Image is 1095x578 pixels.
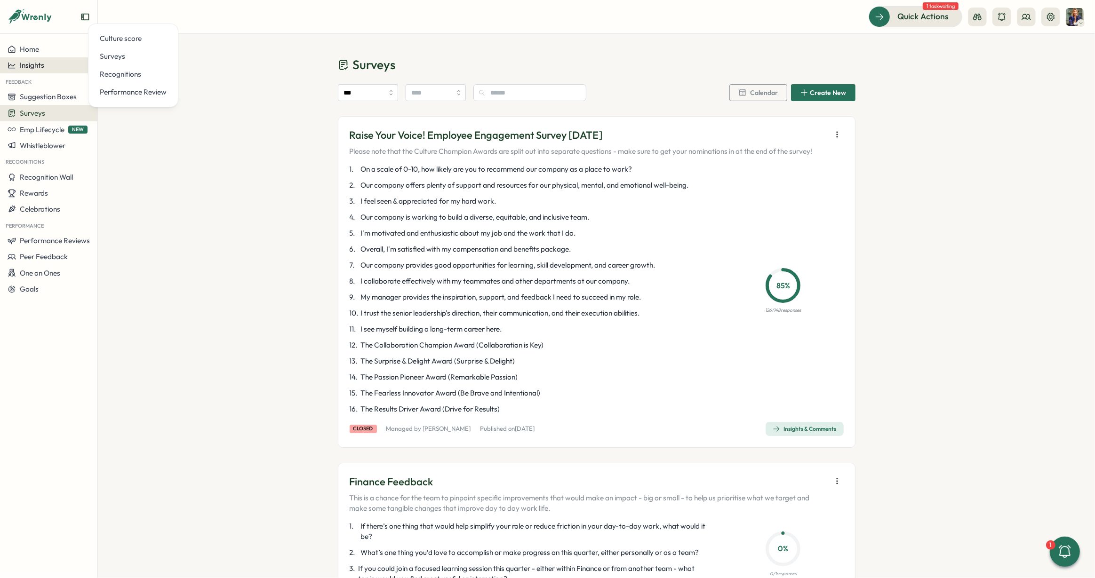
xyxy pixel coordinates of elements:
div: closed [350,425,377,433]
button: Calendar [729,84,787,101]
p: 85 % [768,280,798,292]
span: Our company offers plenty of support and resources for our physical, mental, and emotional well-b... [361,180,689,190]
span: 9 . [350,292,359,302]
span: NEW [68,126,88,134]
span: What’s one thing you’d love to accomplish or make progress on this quarter, either personally or ... [361,547,699,558]
span: My manager provides the inspiration, support, and feedback I need to succeed in my role. [361,292,641,302]
a: Recognitions [96,65,170,83]
p: This is a chance for the team to pinpoint specific improvements that would make an impact - big o... [350,493,827,514]
p: 126 / 148 responses [765,307,801,314]
span: Insights [20,61,44,70]
p: Raise Your Voice! Employee Engagement Survey [DATE] [350,128,813,143]
span: 1 . [350,164,359,174]
span: 8 . [350,276,359,286]
span: Whistleblower [20,141,65,150]
div: 1 [1046,540,1055,550]
span: On a scale of 0-10, how likely are you to recommend our company as a place to work? [361,164,632,174]
div: Insights & Comments [773,425,837,433]
span: Overall, I'm satisfied with my compensation and benefits package. [361,244,571,254]
a: [PERSON_NAME] [423,425,471,432]
span: The Fearless Innovator Award (Be Brave and Intentional) [361,388,541,398]
span: Emp Lifecycle [20,125,64,134]
span: Recognition Wall [20,173,73,182]
span: The Collaboration Champion Award (Collaboration is Key) [361,340,544,350]
span: The Surprise & Delight Award (Surprise & Delight) [361,356,515,366]
button: Quick Actions [869,6,962,27]
span: One on Ones [20,269,60,277]
div: Culture score [100,33,167,44]
span: 15 . [350,388,359,398]
span: Goals [20,285,39,293]
span: 11 . [350,324,359,334]
span: Rewards [20,189,48,198]
span: Create New [810,89,847,96]
span: The Results Driver Award (Drive for Results) [361,404,500,414]
div: Recognitions [100,69,167,79]
div: Surveys [100,51,167,62]
span: Home [20,45,39,54]
span: The Passion Pioneer Award (Remarkable Passion) [361,372,518,382]
span: Surveys [353,56,396,73]
button: Create New [791,84,855,101]
button: Expand sidebar [80,12,90,22]
span: 4 . [350,212,359,222]
p: Managed by [386,425,471,433]
span: I see myself building a long-term career here. [361,324,502,334]
span: Celebrations [20,205,60,214]
p: Please note that the Culture Champion Awards are split out into separate questions - make sure to... [350,146,813,157]
span: I trust the senior leadership's direction, their communication, and their execution abilities. [361,308,640,318]
span: Calendar [751,89,778,96]
a: Culture score [96,30,170,48]
p: Published on [480,425,535,433]
span: 14 . [350,372,359,382]
a: Surveys [96,48,170,65]
span: Surveys [20,109,45,118]
span: I collaborate effectively with my teammates and other departments at our company. [361,276,630,286]
span: [DATE] [515,425,535,432]
span: 12 . [350,340,359,350]
span: Our company provides good opportunities for learning, skill development, and career growth. [361,260,655,270]
span: 2 . [350,180,359,190]
span: I'm motivated and enthusiastic about my job and the work that I do. [361,228,576,238]
span: 2 . [350,547,359,558]
span: 1 task waiting [923,2,959,10]
span: 10 . [350,308,359,318]
span: Performance Reviews [20,236,90,245]
span: Suggestion Boxes [20,92,77,101]
span: 7 . [350,260,359,270]
span: 6 . [350,244,359,254]
a: Performance Review [96,83,170,101]
p: Finance Feedback [350,475,827,489]
span: Our company is working to build a diverse, equitable, and inclusive team. [361,212,590,222]
div: Performance Review [100,87,167,97]
img: Hanna Smith [1066,8,1084,26]
span: 16 . [350,404,359,414]
span: Peer Feedback [20,252,68,261]
span: 13 . [350,356,359,366]
span: If there’s one thing that would help simplify your role or reduce friction in your day-to-day wor... [360,521,711,542]
button: Insights & Comments [766,422,844,436]
p: 0 % [768,543,798,555]
p: 0 / 1 responses [770,570,797,578]
span: 1 . [350,521,359,542]
button: 1 [1050,537,1080,567]
span: I feel seen & appreciated for my hard work. [361,196,496,206]
span: Quick Actions [897,10,949,23]
span: 3 . [350,196,359,206]
span: 5 . [350,228,359,238]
